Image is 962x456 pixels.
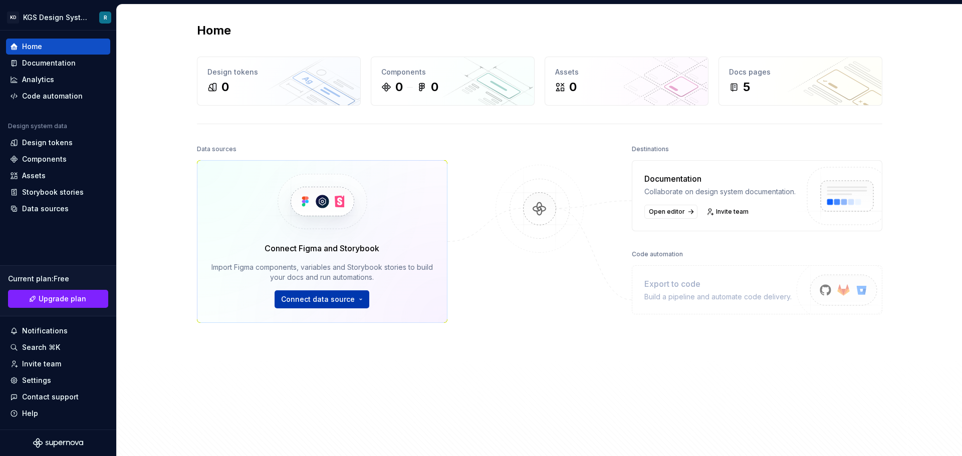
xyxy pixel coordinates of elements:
a: Assets [6,168,110,184]
a: Components00 [371,57,535,106]
h2: Home [197,23,231,39]
div: Contact support [22,392,79,402]
span: Connect data source [281,294,355,304]
span: Invite team [716,208,749,216]
button: Notifications [6,323,110,339]
div: 0 [569,79,577,95]
svg: Supernova Logo [33,438,83,448]
a: Design tokens [6,135,110,151]
div: Assets [555,67,698,77]
div: Help [22,408,38,418]
div: Analytics [22,75,54,85]
div: Import Figma components, variables and Storybook stories to build your docs and run automations. [211,262,433,282]
div: Components [381,67,524,77]
a: Open editor [644,205,697,219]
a: Invite team [703,205,753,219]
div: 0 [395,79,403,95]
div: Assets [22,171,46,181]
button: Help [6,405,110,421]
div: Documentation [22,58,76,68]
a: Invite team [6,356,110,372]
div: Data sources [22,204,69,214]
div: Design tokens [22,138,73,148]
a: Components [6,151,110,167]
div: Data sources [197,142,236,156]
button: KDKGS Design SystemR [2,7,114,28]
div: Search ⌘K [22,342,60,352]
div: Current plan : Free [8,274,108,284]
button: Contact support [6,389,110,405]
a: Home [6,39,110,55]
button: Search ⌘K [6,339,110,355]
div: Design system data [8,122,67,130]
div: Invite team [22,359,61,369]
a: Assets0 [545,57,708,106]
span: Upgrade plan [39,294,86,304]
div: Export to code [644,278,792,290]
a: Upgrade plan [8,290,108,308]
a: Docs pages5 [718,57,882,106]
div: KGS Design System [23,13,87,23]
div: R [104,14,107,22]
div: Components [22,154,67,164]
div: Build a pipeline and automate code delivery. [644,292,792,302]
a: Analytics [6,72,110,88]
div: 0 [431,79,438,95]
a: Design tokens0 [197,57,361,106]
div: KD [7,12,19,24]
span: Open editor [649,208,685,216]
a: Code automation [6,88,110,104]
div: Notifications [22,326,68,336]
button: Connect data source [275,290,369,308]
a: Storybook stories [6,184,110,200]
div: Code automation [632,247,683,261]
a: Documentation [6,55,110,71]
a: Settings [6,372,110,388]
div: Destinations [632,142,669,156]
div: Code automation [22,91,83,101]
div: Home [22,42,42,52]
a: Data sources [6,201,110,217]
div: Connect Figma and Storybook [265,242,379,254]
div: 5 [743,79,750,95]
div: 0 [221,79,229,95]
div: Docs pages [729,67,872,77]
div: Documentation [644,173,796,185]
div: Design tokens [207,67,350,77]
div: Collaborate on design system documentation. [644,187,796,197]
div: Storybook stories [22,187,84,197]
div: Settings [22,375,51,385]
